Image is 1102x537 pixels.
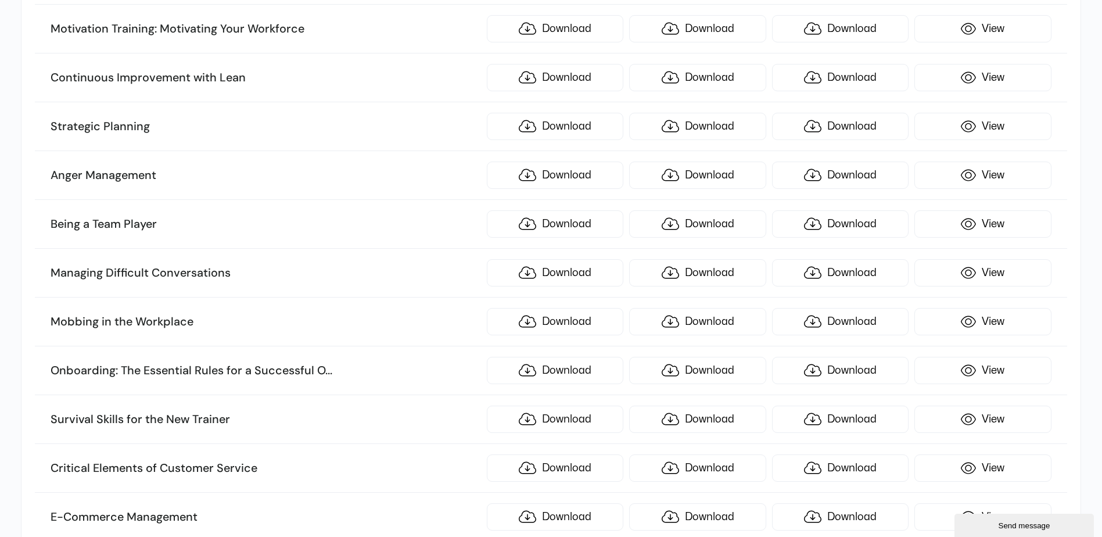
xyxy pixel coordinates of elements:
[325,363,332,378] span: ...
[487,64,623,91] a: Download
[51,510,481,525] h3: E-Commerce Management
[487,503,623,531] a: Download
[772,308,909,335] a: Download
[914,308,1051,335] a: View
[487,308,623,335] a: Download
[914,259,1051,287] a: View
[51,70,481,85] h3: Continuous Improvement with Lean
[772,454,909,482] a: Download
[51,217,481,232] h3: Being a Team Player
[914,162,1051,189] a: View
[487,162,623,189] a: Download
[51,461,481,476] h3: Critical Elements of Customer Service
[487,454,623,482] a: Download
[51,168,481,183] h3: Anger Management
[629,210,766,238] a: Download
[914,15,1051,42] a: View
[51,119,481,134] h3: Strategic Planning
[772,64,909,91] a: Download
[487,406,623,433] a: Download
[51,22,481,37] h3: Motivation Training: Motivating Your Workforce
[772,357,909,384] a: Download
[629,454,766,482] a: Download
[51,266,481,281] h3: Managing Difficult Conversations
[914,64,1051,91] a: View
[487,210,623,238] a: Download
[629,308,766,335] a: Download
[914,357,1051,384] a: View
[772,15,909,42] a: Download
[51,314,481,330] h3: Mobbing in the Workplace
[629,406,766,433] a: Download
[772,162,909,189] a: Download
[772,259,909,287] a: Download
[629,162,766,189] a: Download
[487,357,623,384] a: Download
[487,15,623,42] a: Download
[51,412,481,427] h3: Survival Skills for the New Trainer
[914,454,1051,482] a: View
[772,503,909,531] a: Download
[914,113,1051,140] a: View
[629,503,766,531] a: Download
[629,357,766,384] a: Download
[629,259,766,287] a: Download
[914,406,1051,433] a: View
[914,503,1051,531] a: View
[487,259,623,287] a: Download
[629,113,766,140] a: Download
[914,210,1051,238] a: View
[772,113,909,140] a: Download
[629,64,766,91] a: Download
[487,113,623,140] a: Download
[954,511,1096,537] iframe: chat widget
[629,15,766,42] a: Download
[772,406,909,433] a: Download
[51,363,481,378] h3: Onboarding: The Essential Rules for a Successful O
[772,210,909,238] a: Download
